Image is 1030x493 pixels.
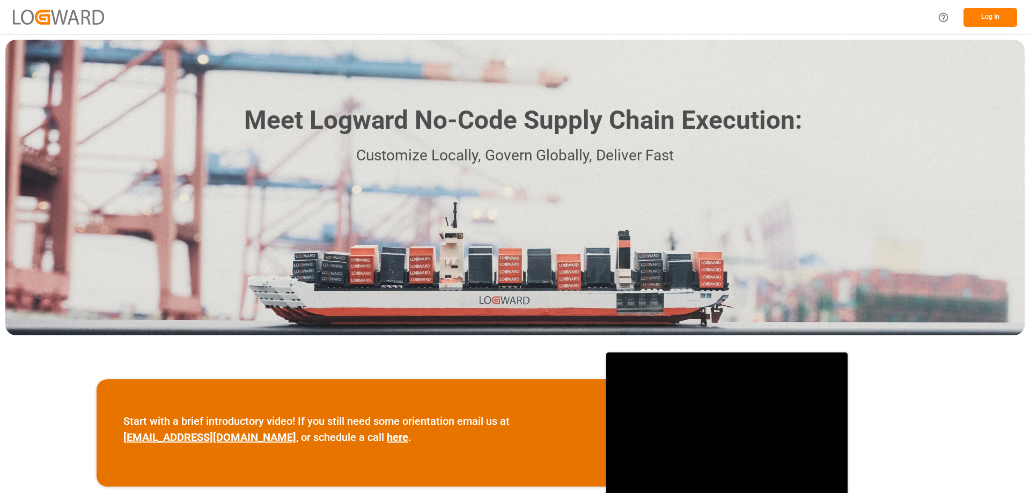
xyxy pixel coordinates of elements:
[13,10,104,24] img: Logward_new_orange.png
[123,413,579,445] p: Start with a brief introductory video! If you still need some orientation email us at , or schedu...
[244,101,802,139] h1: Meet Logward No-Code Supply Chain Execution:
[228,144,802,168] p: Customize Locally, Govern Globally, Deliver Fast
[931,5,955,30] button: Help Center
[387,431,408,444] a: here
[963,8,1017,27] button: Log In
[123,431,296,444] a: [EMAIL_ADDRESS][DOMAIN_NAME]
